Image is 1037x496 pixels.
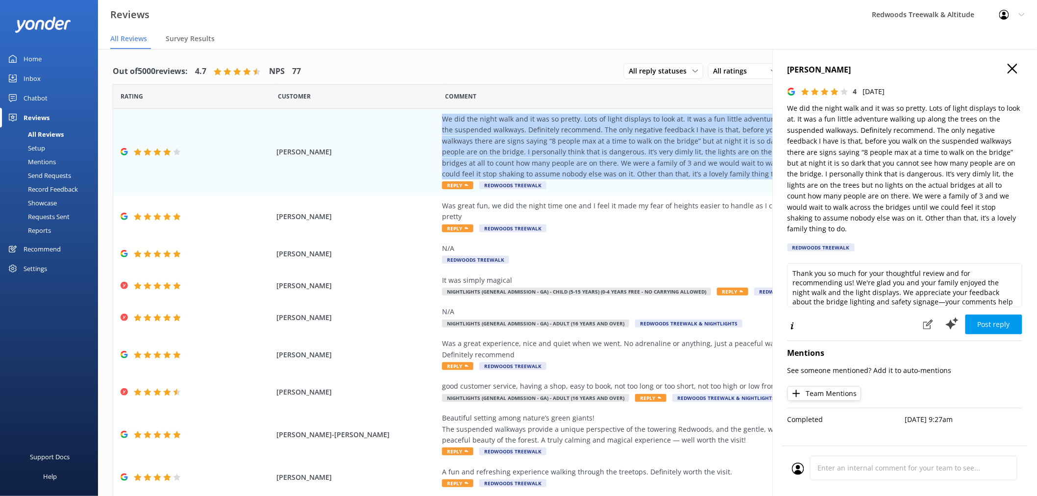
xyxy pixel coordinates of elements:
span: [PERSON_NAME] [276,147,437,157]
div: Settings [24,259,47,278]
span: Redwoods Treewalk & Nightlights [635,320,742,327]
span: Nightlights (General Admission - GA) - Adult (16 years and over) [442,394,629,402]
img: user_profile.svg [792,463,804,475]
a: Setup [6,141,98,155]
p: [DATE] 9:27am [905,414,1023,425]
span: [PERSON_NAME] [276,349,437,360]
span: Date [121,92,143,101]
span: Redwoods Treewalk [479,447,546,455]
div: Redwoods Treewalk [788,244,855,251]
p: [DATE] [863,86,885,97]
span: Redwoods Treewalk & Nightlights [754,288,862,296]
span: [PERSON_NAME] [276,472,437,483]
a: Mentions [6,155,98,169]
button: Post reply [965,315,1022,334]
h4: NPS [269,65,285,78]
div: It was simply magical [442,275,888,286]
span: Reply [442,181,473,189]
button: Team Mentions [788,386,861,401]
div: Mentions [6,155,56,169]
div: good customer service, having a shop, easy to book, not too long or too short, not too high or lo... [442,381,888,392]
span: [PERSON_NAME]-[PERSON_NAME] [276,429,437,440]
div: Beautiful setting among nature’s green giants! The suspended walkways provide a unique perspectiv... [442,413,888,446]
a: Showcase [6,196,98,210]
span: Redwoods Treewalk & Nightlights [672,394,780,402]
div: Send Requests [6,169,71,182]
a: All Reviews [6,127,98,141]
span: All Reviews [110,34,147,44]
a: Send Requests [6,169,98,182]
a: Reports [6,223,98,237]
div: Reviews [24,108,49,127]
div: Was great fun, we did the night time one and I feel it made my fear of heights easier to handle a... [442,200,888,223]
div: Setup [6,141,45,155]
a: Requests Sent [6,210,98,223]
span: Survey Results [166,34,215,44]
span: Redwoods Treewalk [442,256,509,264]
span: 4 [853,87,857,96]
span: Redwoods Treewalk [479,479,546,487]
h4: 77 [292,65,301,78]
h4: [PERSON_NAME] [788,64,1022,76]
span: Redwoods Treewalk [479,224,546,232]
div: Record Feedback [6,182,78,196]
span: [PERSON_NAME] [276,211,437,222]
span: Redwoods Treewalk [479,181,546,189]
div: All Reviews [6,127,64,141]
h4: Out of 5000 reviews: [113,65,188,78]
span: [PERSON_NAME] [276,387,437,397]
h4: Mentions [788,347,1022,360]
textarea: Thank you so much for your thoughtful review and for recommending us! We're glad you and your fam... [788,263,1022,307]
p: Completed [788,414,905,425]
div: A fun and refreshing experience walking through the treetops. Definitely worth the visit. [442,467,888,477]
h4: 4.7 [195,65,206,78]
span: Redwoods Treewalk [479,362,546,370]
p: See someone mentioned? Add it to auto-mentions [788,365,1022,376]
span: [PERSON_NAME] [276,280,437,291]
a: Record Feedback [6,182,98,196]
span: All ratings [713,66,753,76]
div: Reports [6,223,51,237]
span: Reply [442,447,473,455]
button: Close [1008,64,1017,74]
span: Reply [442,224,473,232]
span: [PERSON_NAME] [276,312,437,323]
span: Date [278,92,311,101]
div: N/A [442,306,888,317]
span: Reply [717,288,748,296]
span: All reply statuses [629,66,692,76]
span: Reply [442,479,473,487]
p: We did the night walk and it was so pretty. Lots of light displays to look at. It was a fun littl... [788,103,1022,235]
div: Chatbot [24,88,48,108]
div: Was a great experience, nice and quiet when we went. No adrenaline or anything, just a peaceful w... [442,338,888,360]
span: [PERSON_NAME] [276,248,437,259]
div: N/A [442,243,888,254]
span: Reply [442,362,473,370]
span: Nightlights (General Admission - GA) - Child (5-15 years) (0-4 years free - no carrying allowed) [442,288,711,296]
span: Question [445,92,477,101]
div: Recommend [24,239,61,259]
span: Nightlights (General Admission - GA) - Adult (16 years and over) [442,320,629,327]
div: We did the night walk and it was so pretty. Lots of light displays to look at. It was a fun littl... [442,114,888,179]
img: yonder-white-logo.png [15,17,71,33]
h3: Reviews [110,7,149,23]
div: Support Docs [30,447,70,467]
span: Reply [635,394,667,402]
div: Showcase [6,196,57,210]
div: Home [24,49,42,69]
div: Inbox [24,69,41,88]
div: Help [43,467,57,486]
div: Requests Sent [6,210,70,223]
